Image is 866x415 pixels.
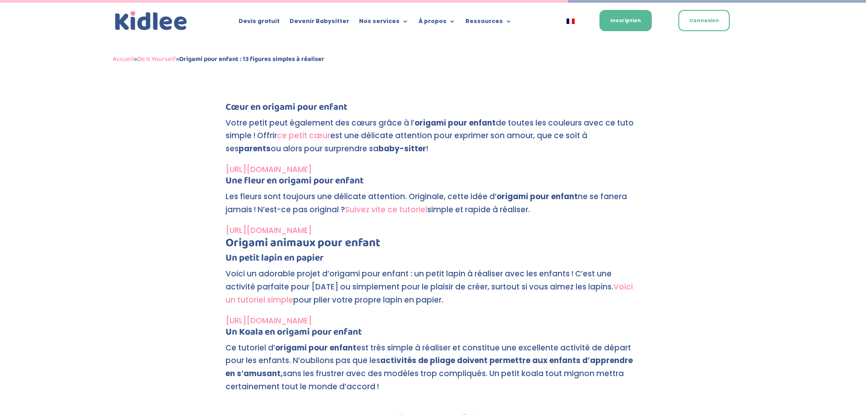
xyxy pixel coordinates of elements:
[226,103,640,117] h4: Cœur en origami pour enfant
[226,164,312,175] a: [URL][DOMAIN_NAME]
[226,190,640,224] p: Les fleurs sont toujours une délicate attention. Originale, cette idée d’ ne se fanera jamais ! N...
[239,18,280,28] a: Devis gratuit
[113,9,189,33] img: logo_kidlee_bleu
[226,355,633,379] strong: activités de pliage doivent permettre aux enfants d’apprendre en s’amusant,
[226,117,640,163] p: Votre petit peut également des cœurs grâce à l’ de toutes les couleurs avec ce tuto simple ! Offr...
[345,204,427,215] a: Suivez vite ce tutoriel
[290,18,349,28] a: Devenir Babysitter
[226,341,640,401] p: Ce tutoriel d’ est très simple à réaliser et constitue une excellente activité de départ pour les...
[599,10,652,31] a: Inscription
[567,19,575,24] img: Français
[239,143,271,154] strong: parents
[419,18,456,28] a: À propos
[226,327,640,341] h4: Un Koala en origami pour enfant
[277,130,330,141] a: ce petit cœur
[113,54,324,65] span: » »
[113,9,189,33] a: Kidlee Logo
[226,237,640,253] h3: Origami animaux pour enfant
[226,225,312,236] a: [URL][DOMAIN_NAME]
[378,143,426,154] strong: baby-sitter
[275,342,356,353] strong: origami pour enfant
[678,10,730,31] a: Connexion
[226,315,312,326] a: [URL][DOMAIN_NAME]
[179,54,324,65] strong: Origami pour enfant : 13 figures simples à réaliser
[465,18,512,28] a: Ressources
[113,54,134,65] a: Accueil
[137,54,176,65] a: Do It Yourself
[226,176,640,190] h4: Une fleur en origami pour enfant
[226,267,640,314] p: Voici un adorable projet d’origami pour enfant : un petit lapin à réaliser avec les enfants ! C’e...
[359,18,409,28] a: Nos services
[226,253,640,267] h4: Un petit lapin en papier
[415,117,496,128] strong: origami pour enfant
[497,191,578,202] strong: origami pour enfant
[226,281,633,305] a: Voici un tutoriel simple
